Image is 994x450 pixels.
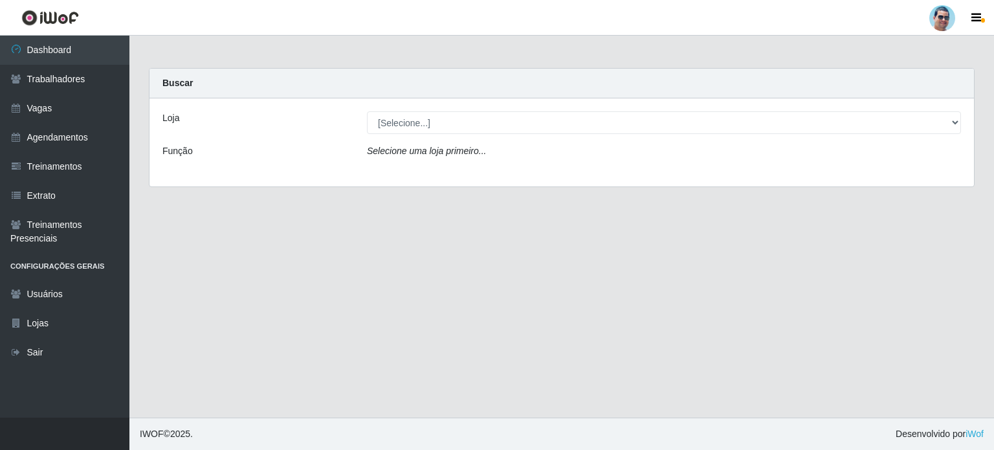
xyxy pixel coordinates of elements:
[896,427,984,441] span: Desenvolvido por
[367,146,486,156] i: Selecione uma loja primeiro...
[162,78,193,88] strong: Buscar
[162,111,179,125] label: Loja
[21,10,79,26] img: CoreUI Logo
[966,429,984,439] a: iWof
[162,144,193,158] label: Função
[140,429,164,439] span: IWOF
[140,427,193,441] span: © 2025 .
